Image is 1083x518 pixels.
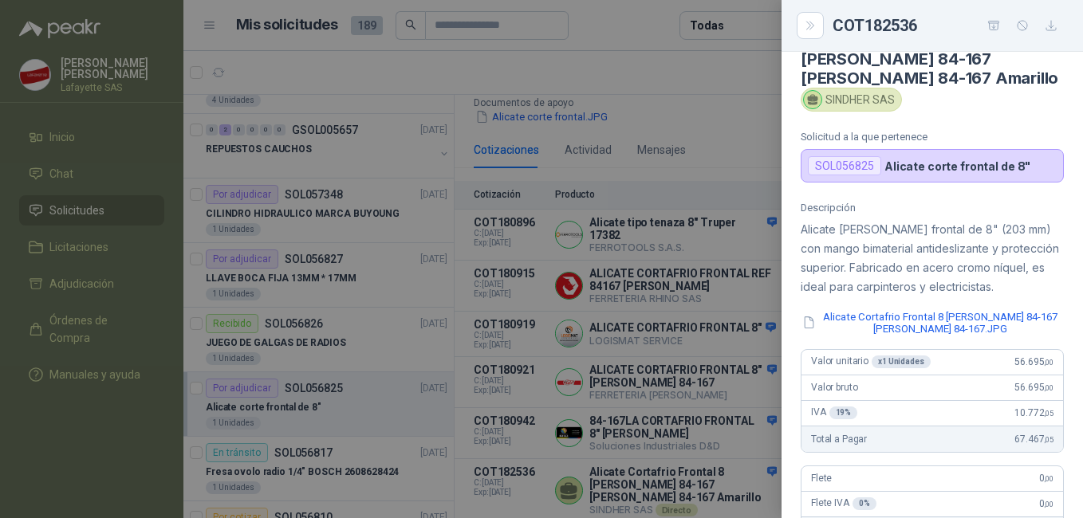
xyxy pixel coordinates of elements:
[801,202,1064,214] p: Descripción
[884,159,1030,173] p: Alicate corte frontal de 8"
[1039,498,1053,509] span: 0
[811,355,931,368] span: Valor unitario
[801,30,1064,88] h4: Alicate Cortafrio Frontal 8 [PERSON_NAME] 84-167 [PERSON_NAME] 84-167 Amarillo
[811,382,857,393] span: Valor bruto
[1014,382,1053,393] span: 56.695
[811,473,832,484] span: Flete
[1044,358,1053,367] span: ,00
[811,434,867,445] span: Total a Pagar
[853,497,876,510] div: 0 %
[1014,434,1053,445] span: 67.467
[872,355,931,368] div: x 1 Unidades
[801,16,820,35] button: Close
[801,309,1064,336] button: Alicate Cortafrio Frontal 8 [PERSON_NAME] 84-167 [PERSON_NAME] 84-167.JPG
[1044,435,1053,444] span: ,05
[1044,474,1053,483] span: ,00
[829,406,858,419] div: 19 %
[811,406,857,419] span: IVA
[1044,409,1053,418] span: ,05
[811,497,876,510] span: Flete IVA
[1014,356,1053,367] span: 56.695
[808,156,881,175] div: SOL056825
[801,220,1064,296] p: Alicate [PERSON_NAME] frontal de 8" (203 mm) con mango bimaterial antideslizante y protección sup...
[1044,383,1053,392] span: ,00
[1039,473,1053,484] span: 0
[1014,407,1053,418] span: 10.772
[801,88,902,112] div: SINDHER SAS
[833,13,1064,38] div: COT182536
[801,131,1064,143] p: Solicitud a la que pertenece
[1044,500,1053,508] span: ,00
